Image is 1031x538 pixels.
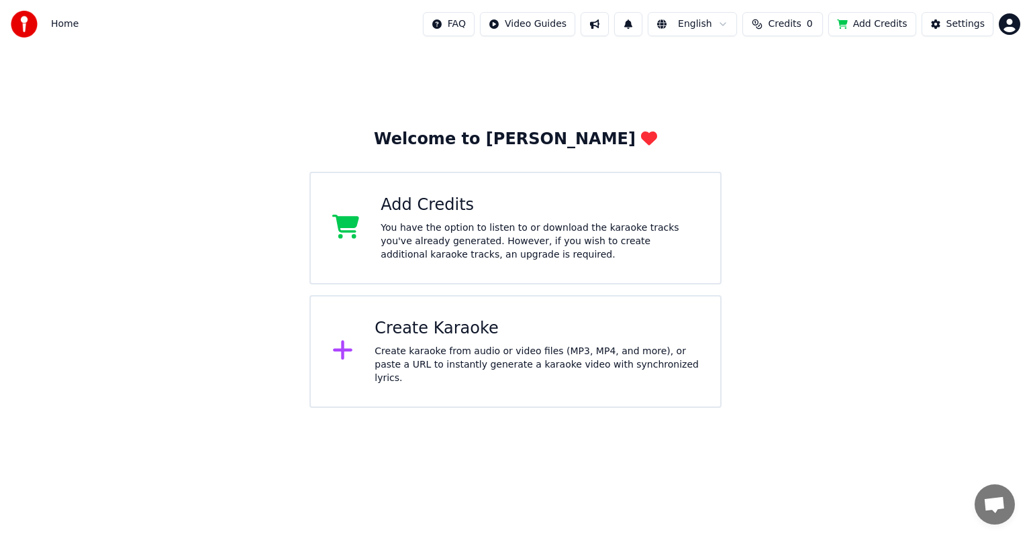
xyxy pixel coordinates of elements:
span: Home [51,17,79,31]
div: Create karaoke from audio or video files (MP3, MP4, and more), or paste a URL to instantly genera... [375,345,699,385]
button: Add Credits [828,12,916,36]
button: Credits0 [742,12,823,36]
div: Open chat [975,484,1015,525]
div: Settings [946,17,985,31]
div: Create Karaoke [375,318,699,339]
span: 0 [807,17,813,31]
button: Settings [922,12,993,36]
nav: breadcrumb [51,17,79,31]
div: You have the option to listen to or download the karaoke tracks you've already generated. However... [381,221,699,262]
div: Add Credits [381,195,699,216]
div: Welcome to [PERSON_NAME] [374,129,657,150]
img: youka [11,11,38,38]
button: FAQ [423,12,475,36]
span: Credits [768,17,801,31]
button: Video Guides [480,12,575,36]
